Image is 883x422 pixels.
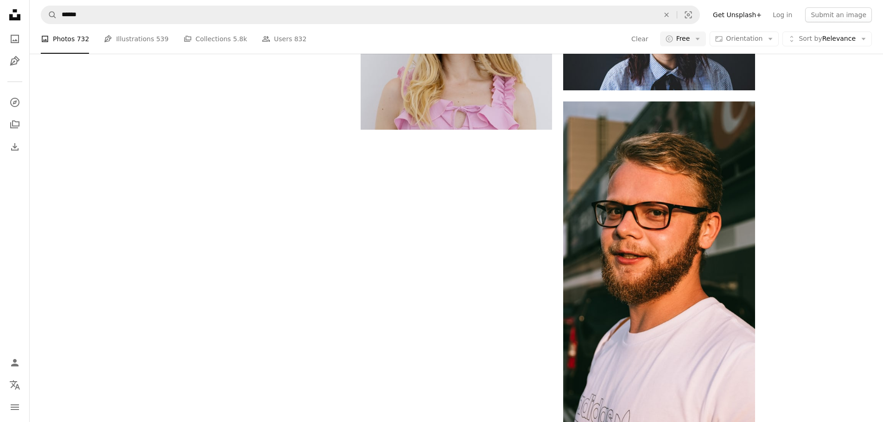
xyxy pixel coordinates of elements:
span: 832 [294,34,307,44]
a: Photos [6,30,24,48]
a: Illustrations [6,52,24,70]
a: Collections 5.8k [184,24,247,54]
a: Explore [6,93,24,112]
span: Free [676,34,690,44]
button: Submit an image [805,7,872,22]
a: Download History [6,138,24,156]
span: Sort by [799,35,822,42]
a: man in white crew neck shirt wearing black framed eyeglasses [563,257,755,265]
button: Orientation [710,31,779,46]
span: 539 [156,34,169,44]
a: Home — Unsplash [6,6,24,26]
a: Illustrations 539 [104,24,168,54]
button: Visual search [677,6,699,24]
button: Clear [631,31,649,46]
a: Get Unsplash+ [707,7,767,22]
a: Collections [6,115,24,134]
button: Menu [6,398,24,416]
img: man in white crew neck shirt wearing black framed eyeglasses [563,101,755,422]
a: Log in [767,7,798,22]
button: Sort byRelevance [782,31,872,46]
a: Users 832 [262,24,306,54]
button: Search Unsplash [41,6,57,24]
span: Relevance [799,34,856,44]
span: Orientation [726,35,762,42]
button: Language [6,376,24,394]
a: Log in / Sign up [6,353,24,372]
span: 5.8k [233,34,247,44]
form: Find visuals sitewide [41,6,700,24]
button: Free [660,31,706,46]
button: Clear [656,6,677,24]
